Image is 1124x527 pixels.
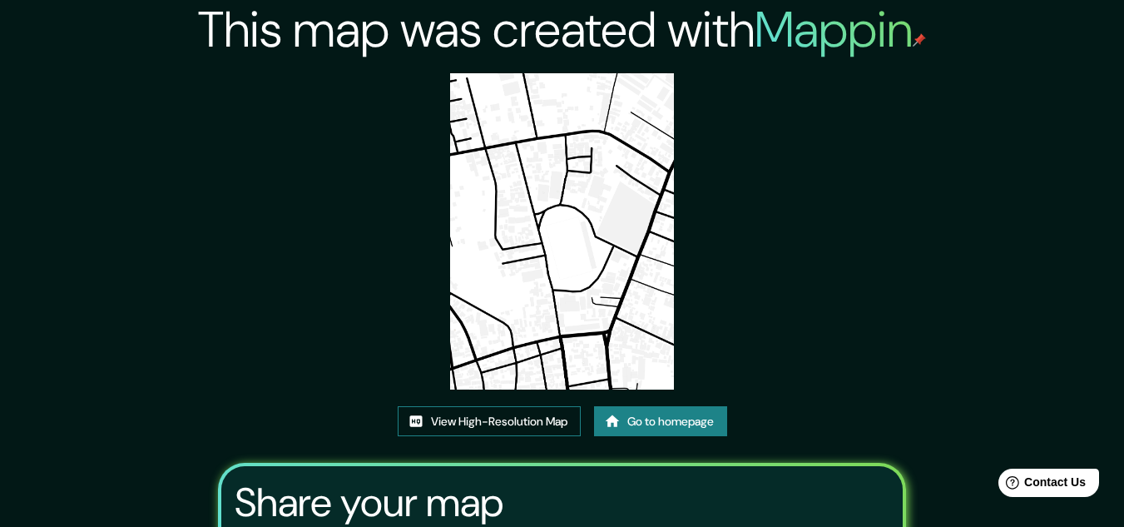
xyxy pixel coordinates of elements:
img: created-map [450,73,674,390]
a: View High-Resolution Map [398,406,581,437]
iframe: Help widget launcher [976,462,1106,509]
img: mappin-pin [913,33,926,47]
a: Go to homepage [594,406,727,437]
h3: Share your map [235,480,503,526]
